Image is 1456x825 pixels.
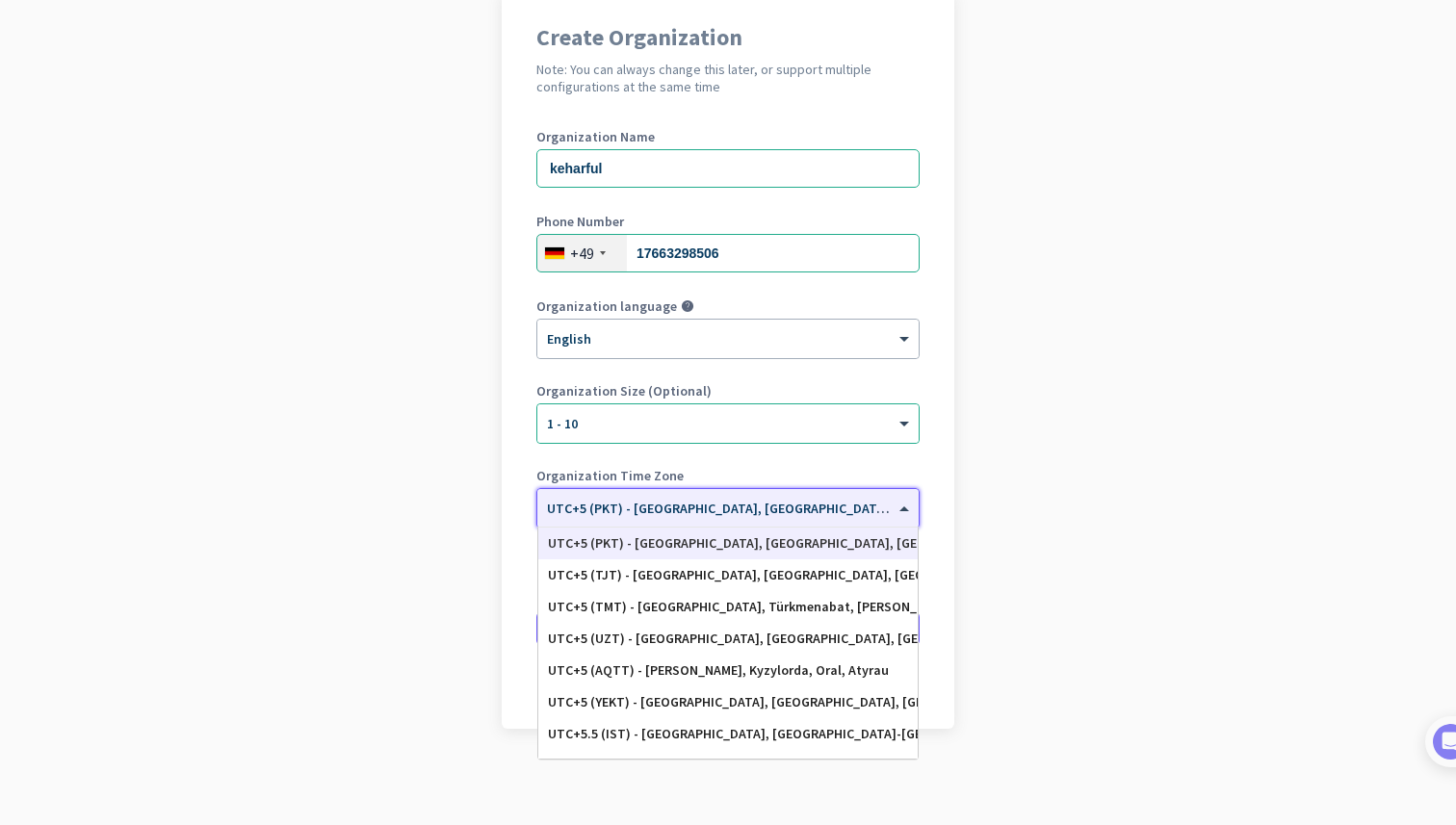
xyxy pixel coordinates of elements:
[536,215,920,228] label: Phone Number
[548,662,908,679] div: UTC+5 (AQTT) - [PERSON_NAME], Kyzylorda, Oral, Atyrau
[536,234,920,272] input: 30 123456
[548,535,908,552] div: UTC+5 (PKT) - [GEOGRAPHIC_DATA], [GEOGRAPHIC_DATA], [GEOGRAPHIC_DATA], [GEOGRAPHIC_DATA]
[536,61,920,95] h2: Note: You can always change this later, or support multiple configurations at the same time
[548,567,908,583] div: UTC+5 (TJT) - [GEOGRAPHIC_DATA], [GEOGRAPHIC_DATA], [GEOGRAPHIC_DATA], [GEOGRAPHIC_DATA]
[548,726,908,742] div: UTC+5.5 (IST) - [GEOGRAPHIC_DATA], [GEOGRAPHIC_DATA]-[GEOGRAPHIC_DATA], [GEOGRAPHIC_DATA], [GEOGR...
[548,758,908,774] div: UTC+5.5 (IST) - [GEOGRAPHIC_DATA], [GEOGRAPHIC_DATA], [GEOGRAPHIC_DATA], [GEOGRAPHIC_DATA]
[536,469,920,482] label: Organization Time Zone
[570,244,594,263] div: +49
[536,26,920,49] h1: Create Organization
[681,299,694,313] i: help
[548,631,908,647] div: UTC+5 (UZT) - [GEOGRAPHIC_DATA], [GEOGRAPHIC_DATA], [GEOGRAPHIC_DATA], [GEOGRAPHIC_DATA]
[536,130,920,143] label: Organization Name
[548,599,908,615] div: UTC+5 (TMT) - [GEOGRAPHIC_DATA], Türkmenabat, [PERSON_NAME], [PERSON_NAME]
[536,384,920,398] label: Organization Size (Optional)
[536,681,920,694] div: Go back
[538,528,918,759] div: Options List
[536,611,920,646] button: Create Organization
[536,149,920,188] input: What is the name of your organization?
[548,694,908,710] div: UTC+5 (YEKT) - [GEOGRAPHIC_DATA], [GEOGRAPHIC_DATA], [GEOGRAPHIC_DATA], [GEOGRAPHIC_DATA]
[536,299,677,313] label: Organization language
